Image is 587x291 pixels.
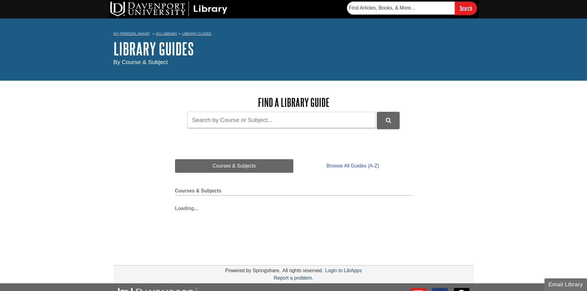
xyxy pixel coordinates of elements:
a: Courses & Subjects [175,159,294,173]
i: Search Library Guides [386,118,391,123]
a: Library Guides [182,31,211,36]
a: My [PERSON_NAME] [113,31,150,36]
input: Find Articles, Books, & More... [347,2,455,14]
h1: Library Guides [113,39,474,58]
a: Report a problem. [274,275,313,281]
nav: breadcrumb [113,30,474,39]
div: By Course & Subject [113,58,474,67]
input: Search by Course or Subject... [187,112,376,128]
a: Login to LibApps [325,268,362,273]
form: Searches DU Library's articles, books, and more [347,2,477,15]
div: Loading... [175,202,412,212]
input: Search [455,2,477,15]
div: Powered by Springshare. [224,268,282,273]
button: Email Library [544,278,587,291]
a: DU Library [156,31,177,36]
h2: Courses & Subjects [175,188,412,196]
h2: Find a Library Guide [175,96,412,109]
a: Browse All Guides (A-Z) [293,159,412,173]
img: DU Library [110,2,227,16]
div: All rights reserved. [281,268,324,273]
